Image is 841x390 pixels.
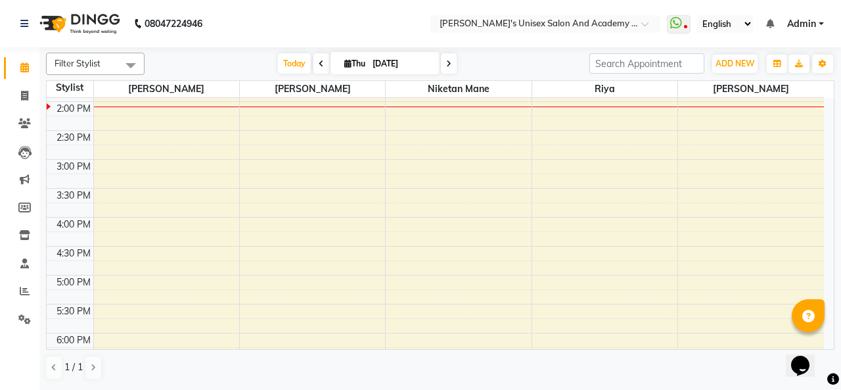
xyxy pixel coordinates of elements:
[369,54,434,74] input: 2025-09-04
[54,131,93,145] div: 2:30 PM
[787,17,816,31] span: Admin
[64,360,83,374] span: 1 / 1
[678,81,824,97] span: [PERSON_NAME]
[54,189,93,203] div: 3:30 PM
[240,81,385,97] span: [PERSON_NAME]
[94,81,239,97] span: [PERSON_NAME]
[54,218,93,232] div: 4:00 PM
[145,5,202,42] b: 08047224946
[54,333,93,347] div: 6:00 PM
[54,102,93,116] div: 2:00 PM
[786,337,828,377] iframe: chat widget
[532,81,677,97] span: Riya
[589,53,704,74] input: Search Appointment
[712,55,758,73] button: ADD NEW
[54,305,93,318] div: 5:30 PM
[341,59,369,68] span: Thu
[386,81,531,97] span: Niketan Mane
[55,58,101,68] span: Filter Stylist
[34,5,124,42] img: logo
[54,276,93,289] div: 5:00 PM
[278,53,311,74] span: Today
[54,247,93,260] div: 4:30 PM
[54,160,93,174] div: 3:00 PM
[716,59,754,68] span: ADD NEW
[47,81,93,95] div: Stylist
